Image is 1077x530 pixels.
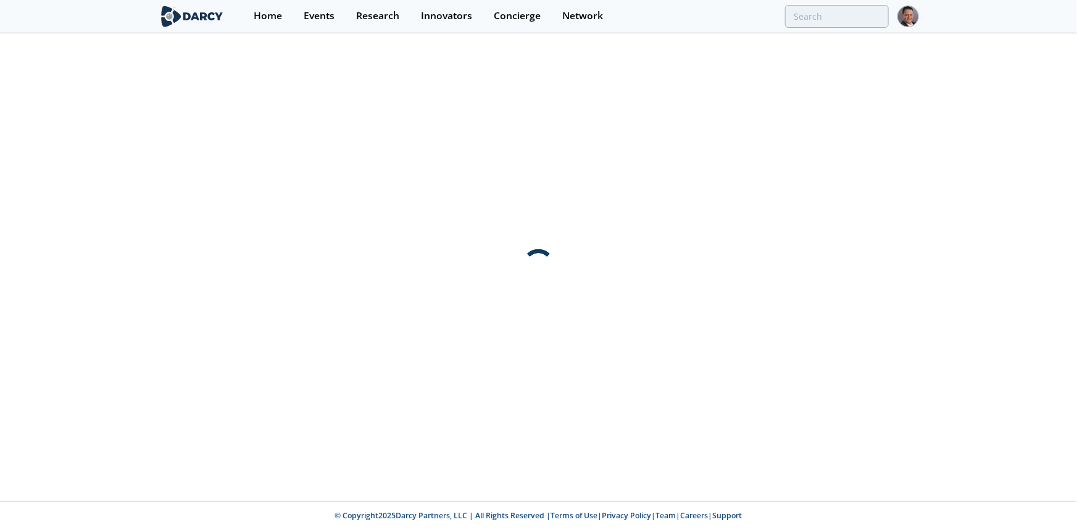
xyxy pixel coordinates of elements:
[656,510,676,521] a: Team
[602,510,652,521] a: Privacy Policy
[713,510,742,521] a: Support
[421,11,472,21] div: Innovators
[304,11,335,21] div: Events
[681,510,709,521] a: Careers
[356,11,399,21] div: Research
[551,510,598,521] a: Terms of Use
[82,510,996,521] p: © Copyright 2025 Darcy Partners, LLC | All Rights Reserved | | | | |
[562,11,603,21] div: Network
[159,6,226,27] img: logo-wide.svg
[897,6,919,27] img: Profile
[254,11,282,21] div: Home
[494,11,541,21] div: Concierge
[785,5,889,28] input: Advanced Search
